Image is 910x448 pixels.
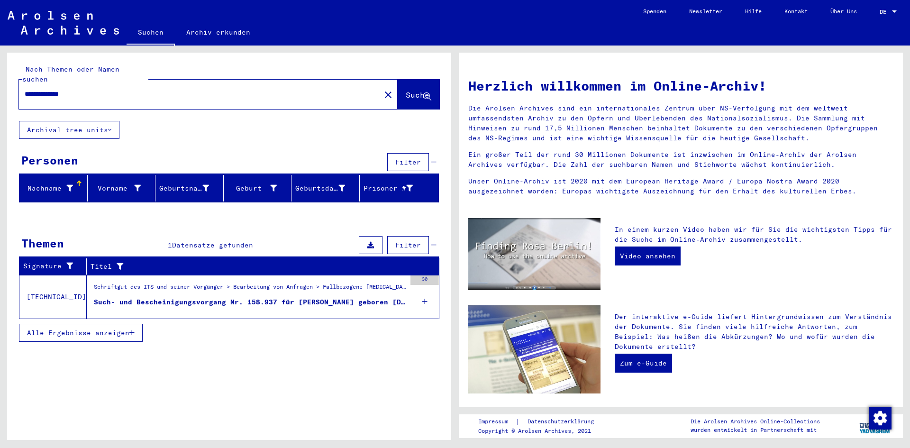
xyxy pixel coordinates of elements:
p: Unser Online-Archiv ist 2020 mit dem European Heritage Award / Europa Nostra Award 2020 ausgezeic... [468,176,893,196]
div: Geburt‏ [227,183,277,193]
span: Filter [395,158,421,166]
p: Copyright © Arolsen Archives, 2021 [478,427,605,435]
div: Geburt‏ [227,181,291,196]
mat-header-cell: Prisoner # [360,175,439,201]
mat-header-cell: Geburt‏ [224,175,292,201]
div: Personen [21,152,78,169]
div: Geburtsdatum [295,181,359,196]
mat-header-cell: Vorname [88,175,156,201]
div: Nachname [23,183,73,193]
span: DE [880,9,890,15]
p: Ein großer Teil der rund 30 Millionen Dokumente ist inzwischen im Online-Archiv der Arolsen Archi... [468,150,893,170]
a: Video ansehen [615,247,681,265]
div: Geburtsname [159,181,223,196]
a: Impressum [478,417,516,427]
mat-label: Nach Themen oder Namen suchen [22,65,119,83]
div: Prisoner # [364,181,428,196]
img: video.jpg [468,218,601,290]
div: Schriftgut des ITS und seiner Vorgänger > Bearbeitung von Anfragen > Fallbezogene [MEDICAL_DATA] ... [94,283,406,296]
p: Der interaktive e-Guide liefert Hintergrundwissen zum Verständnis der Dokumente. Sie finden viele... [615,312,893,352]
mat-header-cell: Nachname [19,175,88,201]
h1: Herzlich willkommen im Online-Archiv! [468,76,893,96]
mat-header-cell: Geburtsdatum [291,175,360,201]
div: Such- und Bescheinigungsvorgang Nr. 158.937 für [PERSON_NAME] geboren [DEMOGRAPHIC_DATA] [94,297,406,307]
button: Filter [387,153,429,171]
a: Zum e-Guide [615,354,672,373]
div: 30 [410,275,439,285]
span: Datensätze gefunden [172,241,253,249]
a: Datenschutzerklärung [520,417,605,427]
div: | [478,417,605,427]
div: Prisoner # [364,183,413,193]
div: Geburtsname [159,183,209,193]
button: Clear [379,85,398,104]
img: yv_logo.png [857,414,893,438]
div: Vorname [91,181,155,196]
div: Geburtsdatum [295,183,345,193]
button: Filter [387,236,429,254]
a: Suchen [127,21,175,46]
div: Signature [23,259,86,274]
button: Archival tree units [19,121,119,139]
div: Titel [91,262,416,272]
button: Suche [398,80,439,109]
span: Filter [395,241,421,249]
a: Archiv erkunden [175,21,262,44]
div: Zustimmung ändern [868,406,891,429]
button: Alle Ergebnisse anzeigen [19,324,143,342]
div: Titel [91,259,428,274]
p: Die Arolsen Archives sind ein internationales Zentrum über NS-Verfolgung mit dem weltweit umfasse... [468,103,893,143]
div: Nachname [23,181,87,196]
td: [TECHNICAL_ID] [19,275,87,319]
div: Signature [23,261,74,271]
p: wurden entwickelt in Partnerschaft mit [691,426,820,434]
span: 1 [168,241,172,249]
p: Die Arolsen Archives Online-Collections [691,417,820,426]
img: eguide.jpg [468,305,601,393]
p: In einem kurzen Video haben wir für Sie die wichtigsten Tipps für die Suche im Online-Archiv zusa... [615,225,893,245]
span: Alle Ergebnisse anzeigen [27,329,129,337]
mat-icon: close [382,89,394,101]
div: Themen [21,235,64,252]
img: Arolsen_neg.svg [8,11,119,35]
span: Suche [406,90,429,100]
mat-header-cell: Geburtsname [155,175,224,201]
div: Vorname [91,183,141,193]
img: Zustimmung ändern [869,407,892,430]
